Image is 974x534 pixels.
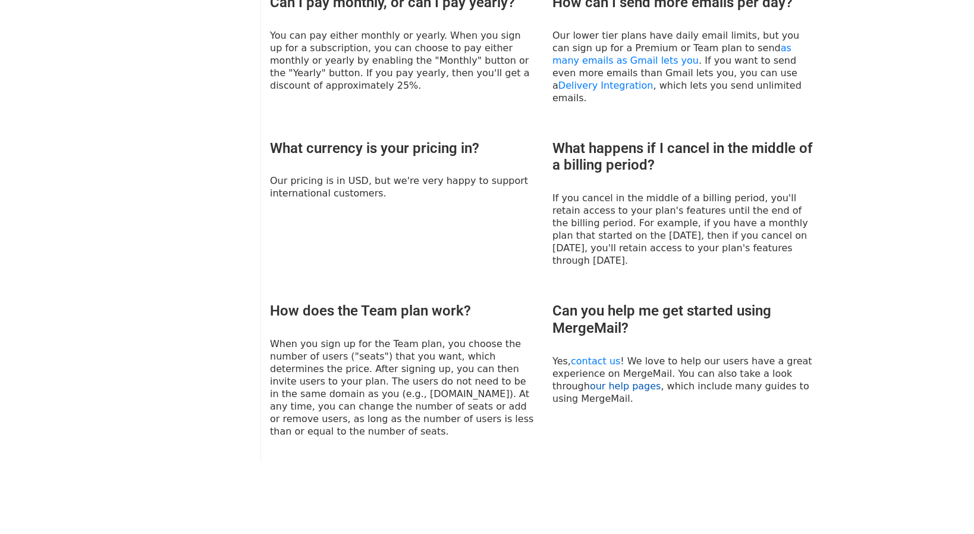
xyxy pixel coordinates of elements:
[552,29,817,104] p: Our lower tier plans have daily email limits, but you can sign up for a Premium or Team plan to s...
[270,174,535,199] p: Our pricing is in USD, but we're very happy to support international customers.
[270,338,535,438] p: When you sign up for the Team plan, you choose the number of users ("seats") that you want, which...
[552,42,791,66] a: as many emails as Gmail lets you
[558,80,653,91] a: Delivery Integration
[915,477,974,534] div: Chat-widget
[270,302,535,320] h3: How does the Team plan work?
[571,355,620,367] a: contact us
[552,302,817,337] h3: Can you help me get started using MergeMail?
[270,140,535,157] h3: What currency is your pricing in?
[552,192,817,267] p: If you cancel in the middle of a billing period, you'll retain access to your plan's features unt...
[915,477,974,534] iframe: Chat Widget
[552,355,817,405] p: Yes, ! We love to help our users have a great experience on MergeMail. You can also take a look t...
[552,140,817,174] h3: What happens if I cancel in the middle of a billing period?
[270,29,535,92] p: You can pay either monthly or yearly. When you sign up for a subscription, you can choose to pay ...
[590,380,661,392] a: our help pages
